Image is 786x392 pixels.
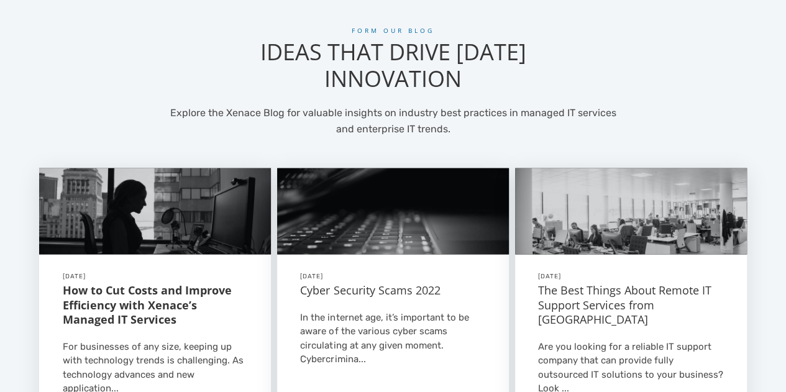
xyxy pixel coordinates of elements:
h2: The Best Things About Remote IT Support Services from [GEOGRAPHIC_DATA] [538,283,723,327]
h2: IDEAS THAT DRIVE [DATE] INNOVATION [221,39,565,92]
img: philipp-katzenberger-iIJrUoeRoCQ-unsplash [277,168,509,255]
h2: Cyber Security Scams 2022￼ [300,283,485,298]
div: In the internet age, it’s important to be aware of the various cyber scams circulating at any giv... [300,311,485,367]
p: Explore the Xenace Blog for valuable insights on industry best practices in managed IT services a... [160,105,626,137]
span: [DATE] [538,273,561,280]
img: christina-wocintechchat-com-eAXpbb4vzKU-unsplash [39,168,271,255]
span: [DATE] [300,273,323,280]
span: [DATE] [63,273,86,280]
strong: How to Cut Costs and Improve Efficiency with Xenace’s Managed IT Services [63,283,232,327]
h6: FORM OUR BLOG [221,27,565,35]
img: arlington-research-kN_kViDchA0-unsplash [515,168,747,255]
